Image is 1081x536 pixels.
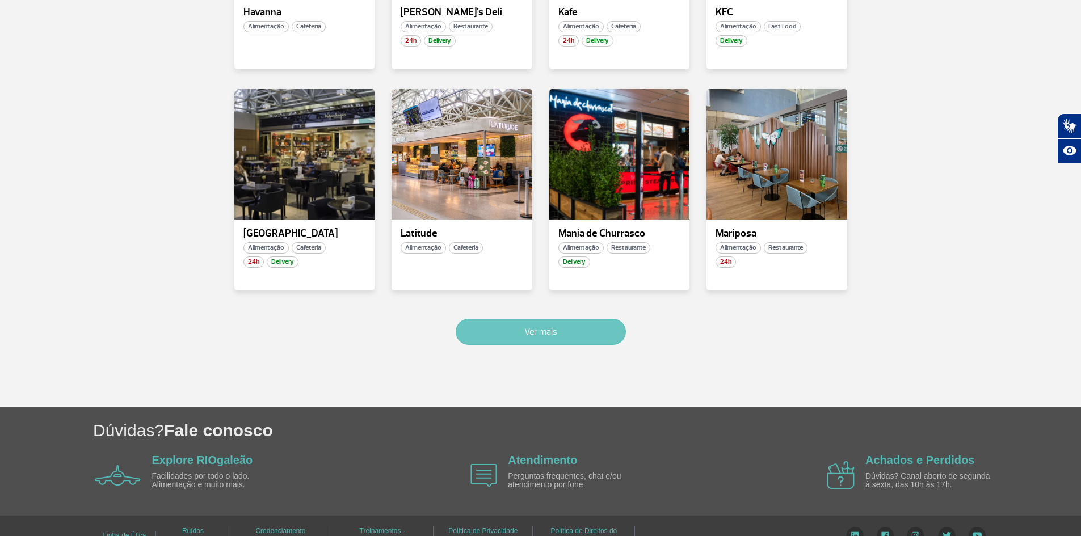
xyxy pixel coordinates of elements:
p: Dúvidas? Canal aberto de segunda à sexta, das 10h às 17h. [865,472,996,489]
p: Kafe [558,7,681,18]
span: Alimentação [716,242,761,254]
span: Cafeteria [449,242,483,254]
a: Explore RIOgaleão [152,454,253,466]
span: Alimentação [558,242,604,254]
span: Restaurante [764,242,807,254]
span: Cafeteria [607,21,641,32]
span: 24h [716,256,736,268]
p: KFC [716,7,838,18]
img: airplane icon [95,465,141,486]
span: Alimentação [716,21,761,32]
button: Abrir recursos assistivos. [1057,138,1081,163]
span: 24h [243,256,264,268]
button: Ver mais [456,319,626,345]
a: Achados e Perdidos [865,454,974,466]
span: Fale conosco [164,421,273,440]
span: Delivery [424,35,456,47]
a: Atendimento [508,454,577,466]
span: Restaurante [449,21,493,32]
span: Alimentação [558,21,604,32]
img: airplane icon [827,461,855,489]
div: Plugin de acessibilidade da Hand Talk. [1057,113,1081,163]
span: Alimentação [401,21,446,32]
span: Alimentação [243,242,289,254]
span: Delivery [582,35,613,47]
span: Cafeteria [292,21,326,32]
span: Alimentação [401,242,446,254]
p: Perguntas frequentes, chat e/ou atendimento por fone. [508,472,638,489]
span: Alimentação [243,21,289,32]
span: 24h [558,35,579,47]
span: Fast Food [764,21,801,32]
span: 24h [401,35,421,47]
button: Abrir tradutor de língua de sinais. [1057,113,1081,138]
p: Latitude [401,228,523,239]
span: Delivery [716,35,747,47]
p: Facilidades por todo o lado. Alimentação e muito mais. [152,472,283,489]
span: Restaurante [607,242,650,254]
p: Mania de Churrasco [558,228,681,239]
img: airplane icon [470,464,497,487]
h1: Dúvidas? [93,419,1081,442]
p: Mariposa [716,228,838,239]
p: [GEOGRAPHIC_DATA] [243,228,366,239]
p: [PERSON_NAME]'s Deli [401,7,523,18]
p: Havanna [243,7,366,18]
span: Delivery [267,256,298,268]
span: Cafeteria [292,242,326,254]
span: Delivery [558,256,590,268]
